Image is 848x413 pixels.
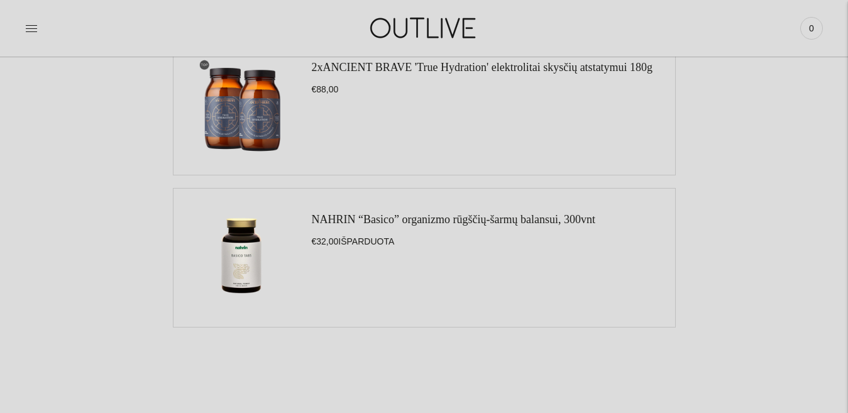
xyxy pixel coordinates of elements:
a: NAHRIN “Basico” organizmo rūgščių-šarmų balansui, 300vnt [312,213,596,226]
span: 0 [803,19,820,37]
a: 0 [800,14,823,42]
img: OUTLIVE [346,6,503,50]
span: €88,00 [312,84,339,94]
span: €32,00 [312,236,339,246]
div: IŠPARDUOTA [312,201,596,314]
a: 2xANCIENT BRAVE 'True Hydration' elektrolitai skysčių atstatymui 180g [312,61,653,74]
